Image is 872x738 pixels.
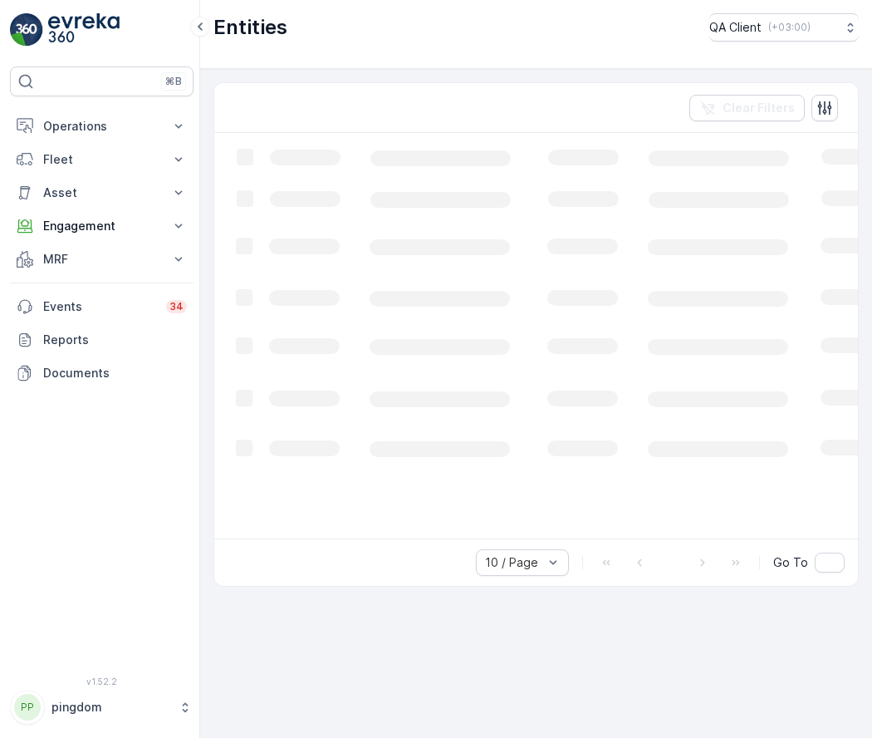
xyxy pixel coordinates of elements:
[43,184,160,201] p: Asset
[43,365,187,381] p: Documents
[213,14,287,41] p: Entities
[10,357,194,390] a: Documents
[51,699,170,716] p: pingdom
[709,19,762,36] p: QA Client
[10,110,194,143] button: Operations
[43,118,160,135] p: Operations
[10,209,194,243] button: Engagement
[14,694,41,721] div: PP
[165,75,182,88] p: ⌘B
[10,690,194,725] button: PPpingdom
[709,13,859,42] button: QA Client(+03:00)
[768,21,811,34] p: ( +03:00 )
[10,143,194,176] button: Fleet
[10,676,194,686] span: v 1.52.2
[43,151,160,168] p: Fleet
[723,100,795,116] p: Clear Filters
[10,290,194,323] a: Events34
[10,176,194,209] button: Asset
[43,218,160,234] p: Engagement
[48,13,120,47] img: logo_light-DOdMpM7g.png
[43,332,187,348] p: Reports
[10,323,194,357] a: Reports
[10,13,43,47] img: logo
[43,298,156,315] p: Events
[43,251,160,268] p: MRF
[10,243,194,276] button: MRF
[689,95,805,121] button: Clear Filters
[773,554,808,571] span: Go To
[169,300,184,313] p: 34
